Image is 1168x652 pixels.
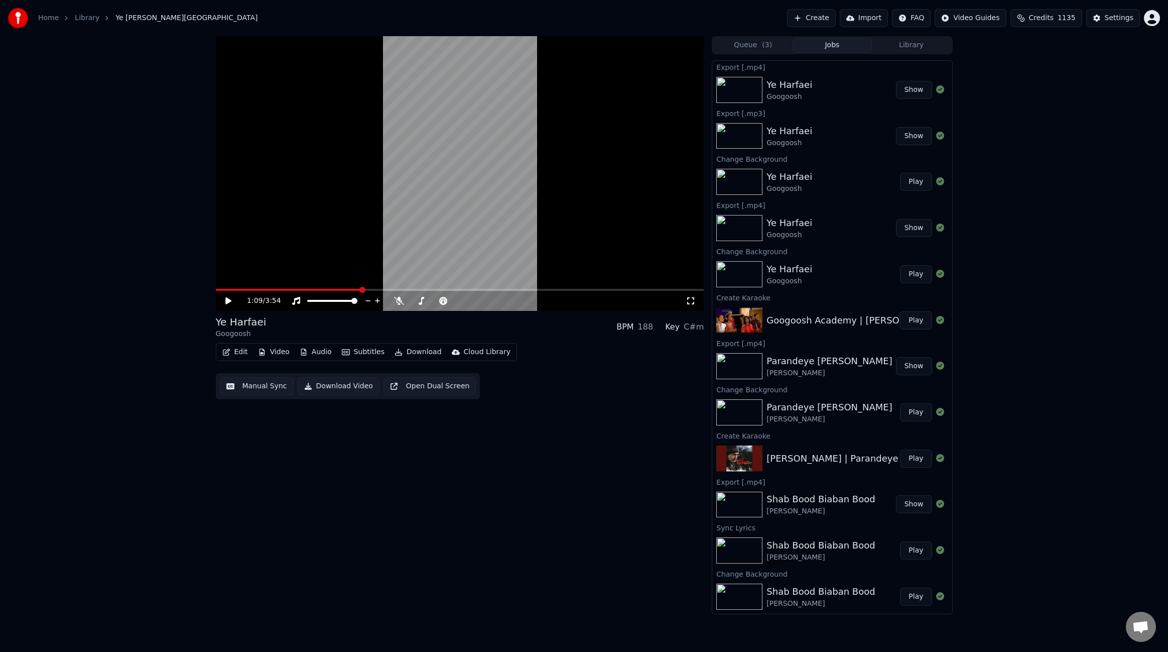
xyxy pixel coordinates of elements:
button: Show [896,219,932,237]
button: Create [787,9,836,27]
div: [PERSON_NAME] | Parandeye [PERSON_NAME] | سیاوش قمیشی | پرنده مهاجر | کارائوکه [766,452,1136,466]
a: Library [75,13,99,23]
span: 1135 [1058,13,1076,23]
div: [PERSON_NAME] [766,506,875,516]
div: Googoosh [766,184,812,194]
div: Export [.mp4] [712,476,952,488]
div: Export [.mp4] [712,337,952,349]
button: Play [900,541,932,560]
button: Play [900,173,932,191]
div: BPM [616,321,633,333]
div: Cloud Library [464,347,510,357]
button: Download Video [298,377,379,395]
nav: breadcrumb [38,13,258,23]
button: Video [254,345,294,359]
button: Play [900,311,932,330]
div: Change Background [712,383,952,395]
div: [PERSON_NAME] [766,553,875,563]
span: Credits [1029,13,1054,23]
button: Play [900,450,932,468]
button: Show [896,127,932,145]
div: Parandeye [PERSON_NAME] [766,354,892,368]
div: [PERSON_NAME] [766,368,892,378]
button: Import [840,9,888,27]
div: Create Karaoke [712,429,952,442]
div: Create Karaoke [712,291,952,303]
div: 188 [638,321,654,333]
button: Video Guides [935,9,1006,27]
button: Play [900,403,932,421]
div: C#m [684,321,704,333]
div: Ye Harfaei [766,170,812,184]
button: Queue [713,38,793,53]
div: Sync Lyrics [712,521,952,533]
button: FAQ [892,9,931,27]
div: Export [.mp4] [712,61,952,73]
button: Credits1135 [1010,9,1082,27]
div: Shab Bood Biaban Bood [766,585,875,599]
button: Play [900,265,932,283]
div: Change Background [712,245,952,257]
div: Change Background [712,153,952,165]
div: Ye Harfaei [766,262,812,276]
div: [PERSON_NAME] [766,599,875,609]
div: Ye Harfaei [766,78,812,92]
span: ( 3 ) [762,40,772,50]
div: Open chat [1126,612,1156,642]
div: Export [.mp3] [712,107,952,119]
button: Manual Sync [220,377,294,395]
a: Home [38,13,59,23]
button: Show [896,81,932,99]
div: Googoosh [766,230,812,240]
div: [PERSON_NAME] [766,414,892,424]
div: Key [665,321,680,333]
div: Ye Harfaei [766,124,812,138]
div: Shab Bood Biaban Bood [766,492,875,506]
span: 1:09 [247,296,263,306]
button: Play [900,588,932,606]
button: Open Dual Screen [383,377,476,395]
div: Export [.mp4] [712,199,952,211]
div: Googoosh Academy | [PERSON_NAME] | آکادمی موسیقی‌ گوگوش | یه حرفهایی‌ | کارائوکه [766,313,1132,328]
div: Ye Harfaei [766,216,812,230]
div: Googoosh [216,329,267,339]
button: Settings [1086,9,1140,27]
button: Download [391,345,446,359]
div: Change Background [712,568,952,580]
div: Googoosh [766,276,812,286]
button: Show [896,495,932,513]
div: / [247,296,271,306]
img: youka [8,8,28,28]
div: Parandeye [PERSON_NAME] [766,400,892,414]
div: Shab Bood Biaban Bood [766,538,875,553]
div: Settings [1105,13,1133,23]
div: Ye Harfaei [216,315,267,329]
button: Edit [218,345,252,359]
button: Subtitles [338,345,388,359]
div: Googoosh [766,138,812,148]
span: Ye [PERSON_NAME][GEOGRAPHIC_DATA] [115,13,257,23]
div: Googoosh [766,92,812,102]
button: Audio [296,345,336,359]
span: 3:54 [265,296,281,306]
button: Library [872,38,951,53]
button: Show [896,357,932,375]
button: Jobs [793,38,872,53]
